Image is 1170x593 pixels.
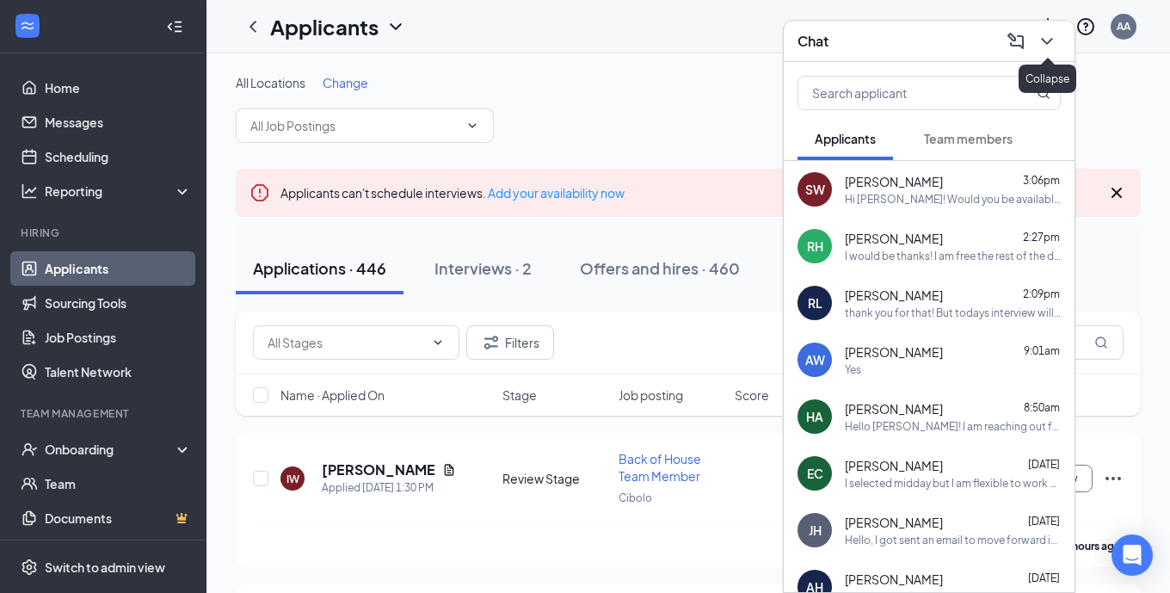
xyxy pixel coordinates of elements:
[45,71,192,105] a: Home
[249,182,270,203] svg: Error
[166,18,183,35] svg: Collapse
[845,514,943,531] span: [PERSON_NAME]
[431,336,445,349] svg: ChevronDown
[805,351,825,368] div: AW
[1111,534,1153,576] div: Open Intercom Messenger
[322,479,456,497] div: Applied [DATE] 1:30 PM
[1023,287,1060,300] span: 2:09pm
[798,77,1002,109] input: Search applicant
[502,386,537,404] span: Stage
[45,286,192,320] a: Sourcing Tools
[845,571,943,588] span: [PERSON_NAME]
[45,182,193,200] div: Reporting
[280,386,385,404] span: Name · Applied On
[1023,174,1060,187] span: 3:06pm
[45,139,192,174] a: Scheduling
[250,116,459,135] input: All Job Postings
[465,119,479,133] svg: ChevronDown
[1038,16,1058,37] svg: Notifications
[280,185,625,201] span: Applicants can't schedule interviews.
[1024,344,1060,357] span: 9:01am
[253,257,386,279] div: Applications · 446
[442,463,456,477] svg: Document
[45,251,192,286] a: Applicants
[845,419,1061,434] div: Hello [PERSON_NAME]! I am reaching out from [DEMOGRAPHIC_DATA]-fil-A in regards to an application...
[1094,336,1108,349] svg: MagnifyingGlass
[21,441,38,458] svg: UserCheck
[619,491,652,504] span: Cibolo
[270,12,379,41] h1: Applicants
[1106,182,1127,203] svg: Cross
[845,400,943,417] span: [PERSON_NAME]
[323,75,368,90] span: Change
[1028,571,1060,584] span: [DATE]
[1023,231,1060,244] span: 2:27pm
[845,476,1061,491] div: I selected midday but I am flexible to work other shifts during the week.
[815,131,876,146] span: Applicants
[1075,16,1096,37] svg: QuestionInfo
[806,408,823,425] div: HA
[45,320,192,355] a: Job Postings
[466,325,554,360] button: Filter Filters
[1024,401,1060,414] span: 8:50am
[21,225,188,240] div: Hiring
[845,287,943,304] span: [PERSON_NAME]
[1103,468,1124,489] svg: Ellipses
[808,294,822,312] div: RL
[434,257,532,279] div: Interviews · 2
[809,522,822,539] div: JH
[619,386,683,404] span: Job posting
[845,343,943,361] span: [PERSON_NAME]
[1037,86,1050,100] svg: MagnifyingGlass
[845,457,943,474] span: [PERSON_NAME]
[1028,515,1060,528] span: [DATE]
[845,173,943,190] span: [PERSON_NAME]
[21,182,38,200] svg: Analysis
[845,362,861,377] div: Yes
[807,465,823,482] div: EC
[924,131,1013,146] span: Team members
[19,17,36,34] svg: WorkstreamLogo
[797,32,828,51] h3: Chat
[845,306,1061,320] div: thank you for that! But todays interview will be over the phone. I will call you at 3:15PM.
[502,470,608,487] div: Review Stage
[45,501,192,535] a: DocumentsCrown
[845,533,1061,547] div: Hello, I got sent an email to move forward in my application but I clicked on it to answer questi...
[45,466,192,501] a: Team
[1117,19,1130,34] div: AA
[21,559,38,576] svg: Settings
[286,472,299,486] div: IW
[21,406,188,421] div: Team Management
[385,16,406,37] svg: ChevronDown
[845,249,1061,263] div: I would be thanks! I am free the rest of the day.
[1037,31,1057,52] svg: ChevronDown
[1002,28,1030,55] button: ComposeMessage
[1028,458,1060,471] span: [DATE]
[580,257,740,279] div: Offers and hires · 460
[1064,540,1121,553] b: 2 hours ago
[322,460,435,479] h5: [PERSON_NAME]
[45,441,177,458] div: Onboarding
[268,333,424,352] input: All Stages
[1019,65,1076,93] div: Collapse
[45,105,192,139] a: Messages
[845,230,943,247] span: [PERSON_NAME]
[807,238,823,255] div: RH
[1006,31,1026,52] svg: ComposeMessage
[619,451,701,484] span: Back of House Team Member
[45,535,192,570] a: SurveysCrown
[845,192,1061,207] div: Hi [PERSON_NAME]! Would you be available for a quick phone call right now?
[45,559,165,576] div: Switch to admin view
[481,332,502,353] svg: Filter
[735,386,769,404] span: Score
[45,355,192,389] a: Talent Network
[1033,28,1061,55] button: ChevronDown
[236,75,305,90] span: All Locations
[805,181,825,198] div: SW
[243,16,263,37] svg: ChevronLeft
[488,185,625,201] a: Add your availability now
